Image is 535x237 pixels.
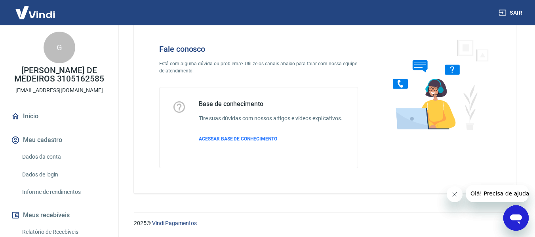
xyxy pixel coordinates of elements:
[10,131,109,149] button: Meu cadastro
[19,184,109,200] a: Informe de rendimentos
[466,185,529,202] iframe: Mensagem da empresa
[5,6,67,12] span: Olá! Precisa de ajuda?
[134,219,516,228] p: 2025 ©
[159,60,358,74] p: Está com alguma dúvida ou problema? Utilize os canais abaixo para falar com nossa equipe de atend...
[199,136,277,142] span: ACESSAR BASE DE CONHECIMENTO
[10,108,109,125] a: Início
[497,6,525,20] button: Sair
[15,86,103,95] p: [EMAIL_ADDRESS][DOMAIN_NAME]
[10,207,109,224] button: Meus recebíveis
[199,114,343,123] h6: Tire suas dúvidas com nossos artigos e vídeos explicativos.
[19,167,109,183] a: Dados de login
[10,0,61,25] img: Vindi
[159,44,358,54] h4: Fale conosco
[19,149,109,165] a: Dados da conta
[199,100,343,108] h5: Base de conhecimento
[377,32,497,137] img: Fale conosco
[447,186,463,202] iframe: Fechar mensagem
[199,135,343,142] a: ACESSAR BASE DE CONHECIMENTO
[6,66,112,83] p: [PERSON_NAME] DE MEDEIROS 3105162585
[44,32,75,63] div: G
[152,220,197,226] a: Vindi Pagamentos
[503,205,529,231] iframe: Botão para abrir a janela de mensagens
